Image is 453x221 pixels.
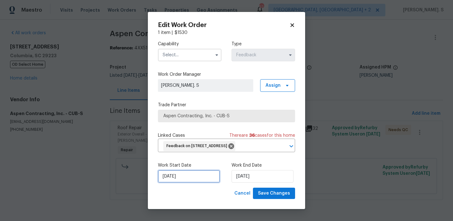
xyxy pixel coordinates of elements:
span: Cancel [234,190,250,197]
span: Linked Cases [158,132,185,139]
h2: Edit Work Order [158,22,289,28]
input: M/D/YYYY [232,170,294,183]
button: Open [287,142,296,151]
span: $ 1530 [175,30,187,35]
input: Select... [232,49,295,61]
label: Capability [158,41,221,47]
label: Work Start Date [158,162,221,169]
span: Save Changes [258,190,290,197]
span: Assign [266,82,281,89]
span: There are case s for this home [229,132,295,139]
div: Feedback on [STREET_ADDRESS] [163,141,235,151]
label: Type [232,41,295,47]
span: [PERSON_NAME]. S [161,82,250,89]
button: Show options [287,51,294,59]
span: Feedback on [STREET_ADDRESS] [166,143,230,149]
input: Select... [158,49,221,61]
label: Trade Partner [158,102,295,108]
button: Show options [213,51,221,59]
span: Aspen Contracting, Inc. - CUB-S [163,113,290,119]
button: Cancel [232,188,253,199]
span: 36 [249,133,255,138]
label: Work End Date [232,162,295,169]
button: Save Changes [253,188,295,199]
label: Work Order Manager [158,71,295,78]
div: 1 item | [158,30,295,36]
input: M/D/YYYY [158,170,220,183]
